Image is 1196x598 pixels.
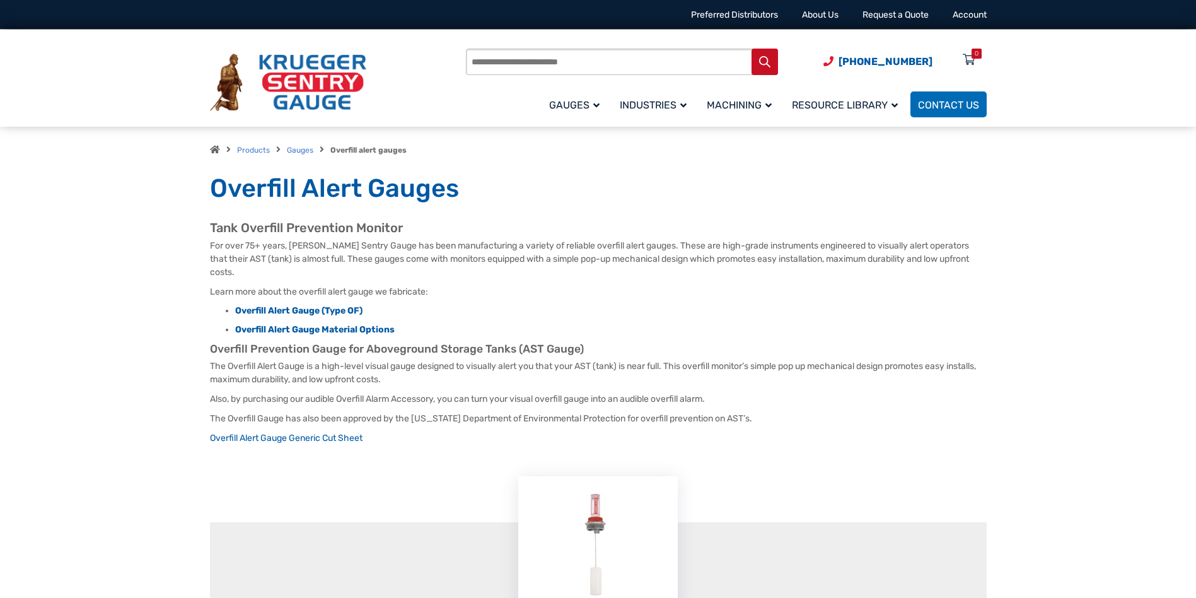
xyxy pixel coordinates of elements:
h2: Tank Overfill Prevention Monitor [210,220,987,236]
a: Resource Library [784,90,910,119]
a: Products [237,146,270,155]
a: Preferred Distributors [691,9,778,20]
span: [PHONE_NUMBER] [839,56,932,67]
img: Krueger Sentry Gauge [210,54,366,112]
p: The Overfill Gauge has also been approved by the [US_STATE] Department of Environmental Protectio... [210,412,987,425]
a: Phone Number (920) 434-8860 [823,54,932,69]
a: Gauges [287,146,313,155]
p: For over 75+ years, [PERSON_NAME] Sentry Gauge has been manufacturing a variety of reliable overf... [210,239,987,279]
a: Account [953,9,987,20]
a: Gauges [542,90,612,119]
p: Also, by purchasing our audible Overfill Alarm Accessory, you can turn your visual overfill gauge... [210,392,987,406]
a: Contact Us [910,91,987,117]
div: 0 [975,49,978,59]
a: Overfill Alert Gauge (Type OF) [235,305,363,316]
a: Request a Quote [862,9,929,20]
h1: Overfill Alert Gauges [210,173,987,204]
a: Overfill Alert Gauge Material Options [235,324,395,335]
span: Contact Us [918,99,979,111]
span: Machining [707,99,772,111]
p: Learn more about the overfill alert gauge we fabricate: [210,285,987,298]
h3: Overfill Prevention Gauge for Aboveground Storage Tanks (AST Gauge) [210,343,987,356]
a: Machining [699,90,784,119]
span: Resource Library [792,99,898,111]
span: Gauges [549,99,600,111]
span: Industries [620,99,687,111]
p: The Overfill Alert Gauge is a high-level visual gauge designed to visually alert you that your AS... [210,360,987,386]
a: Overfill Alert Gauge Generic Cut Sheet [210,433,363,443]
a: About Us [802,9,839,20]
strong: Overfill alert gauges [330,146,407,155]
a: Industries [612,90,699,119]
